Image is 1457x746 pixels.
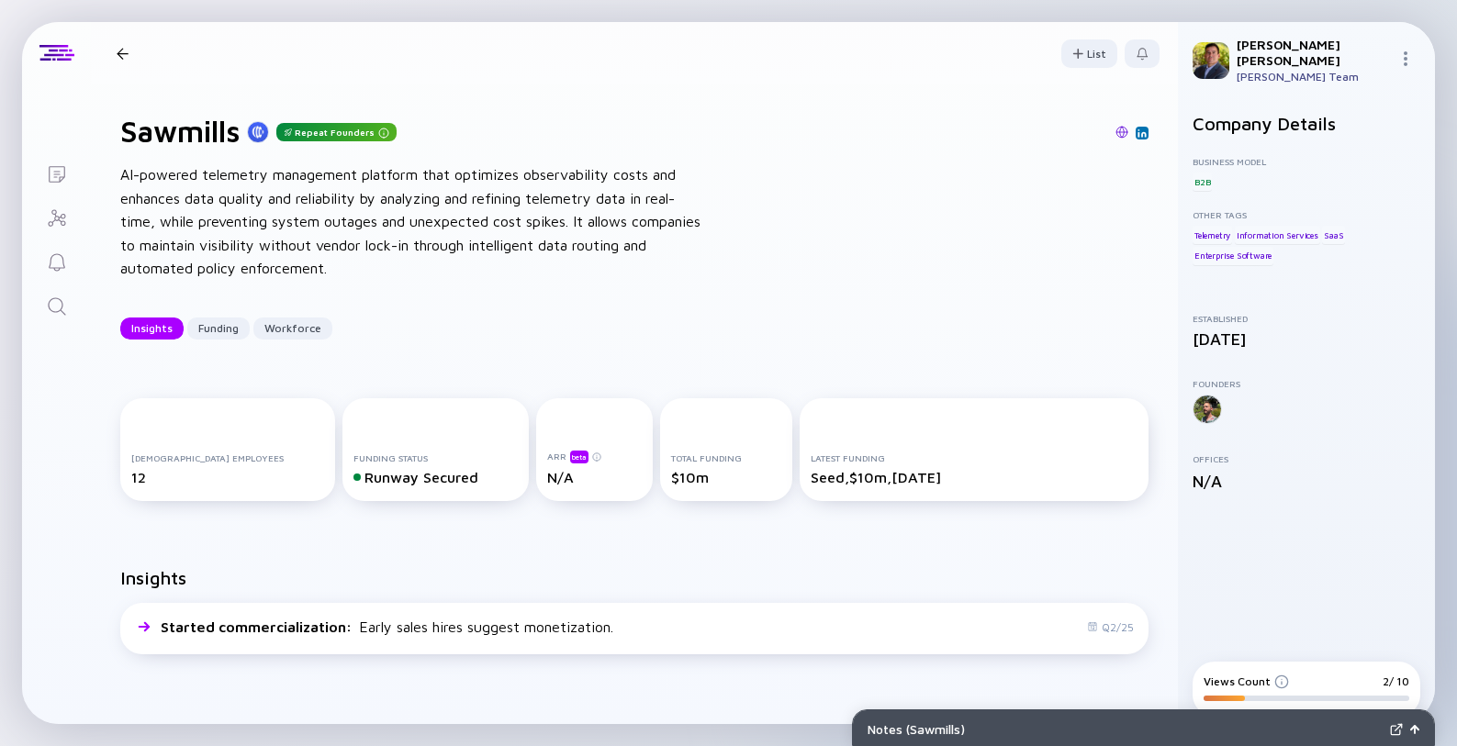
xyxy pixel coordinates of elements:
[1322,226,1345,244] div: SaaS
[570,451,588,463] div: beta
[1193,453,1420,464] div: Offices
[868,721,1383,737] div: Notes ( Sawmills )
[187,317,250,340] button: Funding
[22,239,91,283] a: Reminders
[1087,620,1134,634] div: Q2/25
[1061,39,1117,68] button: List
[22,150,91,195] a: Lists
[253,314,332,342] div: Workforce
[1398,51,1413,66] img: Menu
[120,314,184,342] div: Insights
[120,720,188,741] h2: Funding
[120,114,240,149] h1: Sawmills
[671,452,782,463] div: Total Funding
[120,317,184,340] button: Insights
[1390,723,1403,736] img: Expand Notes
[1193,156,1420,167] div: Business Model
[131,469,324,485] div: 12
[1383,674,1409,688] div: 2/ 10
[1410,725,1419,734] img: Open Notes
[353,469,519,485] div: Runway Secured
[1138,128,1147,138] img: Sawmills Linkedin Page
[276,123,397,141] div: Repeat Founders
[22,283,91,327] a: Search
[161,618,613,635] div: Early sales hires suggest monetization.
[1115,126,1128,139] img: Sawmills Website
[131,452,324,463] div: [DEMOGRAPHIC_DATA] Employees
[1193,329,1420,349] div: [DATE]
[1237,37,1391,68] div: [PERSON_NAME] [PERSON_NAME]
[547,469,642,485] div: N/A
[1235,226,1320,244] div: Information Services
[253,317,332,340] button: Workforce
[1193,42,1229,79] img: Rafael Profile Picture
[22,195,91,239] a: Investor Map
[547,450,642,463] div: ARR
[187,314,250,342] div: Funding
[353,452,519,463] div: Funding Status
[1193,472,1420,491] div: N/A
[1193,313,1420,324] div: Established
[120,163,708,281] div: AI-powered telemetry management platform that optimizes observability costs and enhances data qua...
[811,452,1138,463] div: Latest Funding
[1193,173,1212,191] div: B2B
[671,469,782,485] div: $10m
[811,469,1138,485] div: Seed, $10m, [DATE]
[1193,226,1232,244] div: Telemetry
[161,618,355,635] span: Started commercialization :
[1237,70,1391,84] div: [PERSON_NAME] Team
[1204,674,1289,688] div: Views Count
[1193,113,1420,134] h2: Company Details
[1193,378,1420,389] div: Founders
[120,567,186,588] h2: Insights
[1193,247,1273,265] div: Enterprise Software
[1193,209,1420,220] div: Other Tags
